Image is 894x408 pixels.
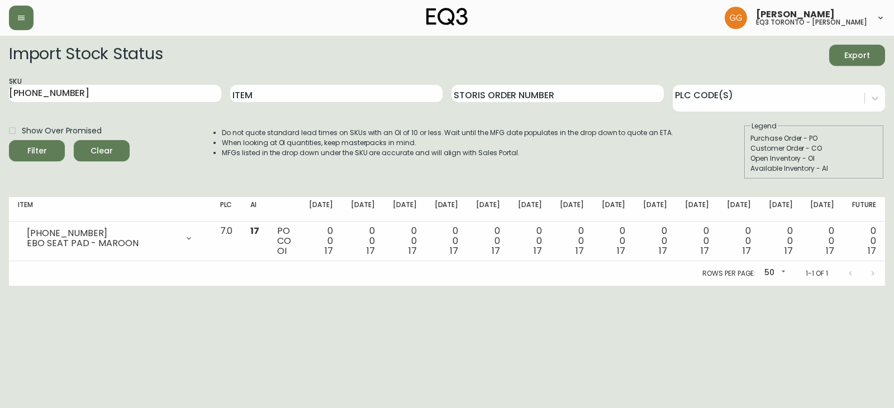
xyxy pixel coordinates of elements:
[576,244,584,257] span: 17
[222,128,673,138] li: Do not quote standard lead times on SKUs with an OI of 10 or less. Wait until the MFG date popula...
[756,19,867,26] h5: eq3 toronto - [PERSON_NAME]
[868,244,876,257] span: 17
[518,226,542,256] div: 0 0
[760,264,788,282] div: 50
[211,222,242,261] td: 7.0
[750,133,878,143] div: Purchase Order - PO
[211,197,242,222] th: PLC
[325,244,333,257] span: 17
[560,226,584,256] div: 0 0
[222,138,673,148] li: When looking at OI quantities, keep masterpacks in mind.
[617,244,625,257] span: 17
[806,268,828,279] p: 1-1 of 1
[74,140,130,161] button: Clear
[852,226,876,256] div: 0 0
[593,197,635,222] th: [DATE]
[634,197,676,222] th: [DATE]
[769,226,793,256] div: 0 0
[18,226,202,251] div: [PHONE_NUMBER]EBO SEAT PAD - MAROON
[750,143,878,153] div: Customer Order - CO
[476,226,500,256] div: 0 0
[9,197,211,222] th: Item
[450,244,458,257] span: 17
[534,244,542,257] span: 17
[384,197,426,222] th: [DATE]
[676,197,718,222] th: [DATE]
[435,226,459,256] div: 0 0
[727,226,751,256] div: 0 0
[602,226,626,256] div: 0 0
[27,228,178,238] div: [PHONE_NUMBER]
[426,197,468,222] th: [DATE]
[829,45,885,66] button: Export
[643,226,667,256] div: 0 0
[408,244,417,257] span: 17
[241,197,268,222] th: AI
[718,197,760,222] th: [DATE]
[342,197,384,222] th: [DATE]
[300,197,342,222] th: [DATE]
[83,144,121,158] span: Clear
[685,226,709,256] div: 0 0
[351,226,375,256] div: 0 0
[725,7,747,29] img: dbfc93a9366efef7dcc9a31eef4d00a7
[701,244,709,257] span: 17
[750,153,878,164] div: Open Inventory - OI
[426,8,468,26] img: logo
[756,10,835,19] span: [PERSON_NAME]
[826,244,834,257] span: 17
[810,226,834,256] div: 0 0
[27,144,47,158] div: Filter
[760,197,802,222] th: [DATE]
[277,226,291,256] div: PO CO
[509,197,551,222] th: [DATE]
[367,244,375,257] span: 17
[22,125,102,137] span: Show Over Promised
[838,49,876,63] span: Export
[551,197,593,222] th: [DATE]
[743,244,751,257] span: 17
[801,197,843,222] th: [DATE]
[9,140,65,161] button: Filter
[467,197,509,222] th: [DATE]
[784,244,793,257] span: 17
[702,268,755,279] p: Rows per page:
[222,148,673,158] li: MFGs listed in the drop down under the SKU are accurate and will align with Sales Portal.
[9,45,163,66] h2: Import Stock Status
[492,244,500,257] span: 17
[309,226,333,256] div: 0 0
[277,244,287,257] span: OI
[843,197,885,222] th: Future
[27,238,178,248] div: EBO SEAT PAD - MAROON
[750,121,778,131] legend: Legend
[250,224,259,237] span: 17
[659,244,667,257] span: 17
[750,164,878,174] div: Available Inventory - AI
[393,226,417,256] div: 0 0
